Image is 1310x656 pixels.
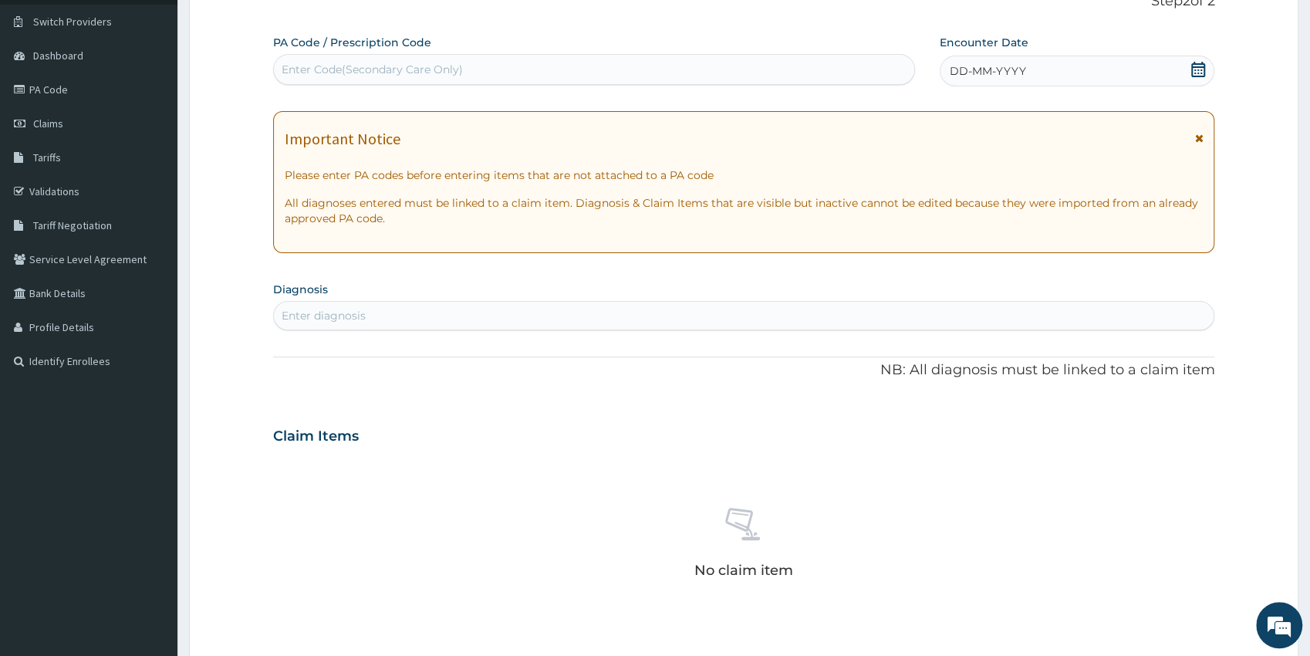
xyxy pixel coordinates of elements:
[8,421,294,475] textarea: Type your message and hit 'Enter'
[285,167,1204,183] p: Please enter PA codes before entering items that are not attached to a PA code
[282,308,366,323] div: Enter diagnosis
[80,86,259,107] div: Chat with us now
[253,8,290,45] div: Minimize live chat window
[285,195,1204,226] p: All diagnoses entered must be linked to a claim item. Diagnosis & Claim Items that are visible bu...
[694,563,793,578] p: No claim item
[33,150,61,164] span: Tariffs
[273,360,1215,380] p: NB: All diagnosis must be linked to a claim item
[273,428,359,445] h3: Claim Items
[89,194,213,350] span: We're online!
[33,49,83,63] span: Dashboard
[940,35,1028,50] label: Encounter Date
[33,218,112,232] span: Tariff Negotiation
[29,77,62,116] img: d_794563401_company_1708531726252_794563401
[33,15,112,29] span: Switch Providers
[273,282,328,297] label: Diagnosis
[282,62,463,77] div: Enter Code(Secondary Care Only)
[950,63,1026,79] span: DD-MM-YYYY
[33,117,63,130] span: Claims
[273,35,431,50] label: PA Code / Prescription Code
[285,130,400,147] h1: Important Notice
